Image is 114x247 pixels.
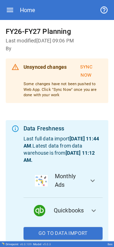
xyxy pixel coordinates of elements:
[20,243,32,246] span: v 6.0.109
[43,243,51,246] span: v 5.0.3
[89,206,98,215] span: expand_more
[24,136,99,149] b: [DATE] 11:44 AM
[88,176,97,185] span: expand_more
[24,150,95,163] b: [DATE] 11:12 AM .
[24,198,103,223] button: data_logoQuickbooks
[35,175,48,186] img: data_logo
[1,242,4,245] img: Drivepoint
[24,64,67,70] b: Unsynced changes
[24,164,103,198] button: data_logoMonthly Ads
[54,206,84,215] span: Quickbooks
[24,81,103,98] p: Some changes have not been pushed to Web App. Click "Sync Now" once you are done with your work
[6,26,108,37] h6: FY26-FY27 Planning
[6,45,108,53] h6: By
[6,37,108,45] h6: Last modified [DATE] 09:06 PM
[108,243,113,246] div: Ibex
[24,124,103,133] div: Data Freshness
[20,7,35,14] div: Home
[55,172,83,189] span: Monthly Ads
[24,227,103,240] button: Go To Data Import
[6,243,32,246] div: Drivepoint
[24,135,103,164] p: Last full data import . Latest data from data warehouse is from
[34,205,45,216] img: data_logo
[70,61,103,81] button: Sync Now
[33,243,51,246] div: Model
